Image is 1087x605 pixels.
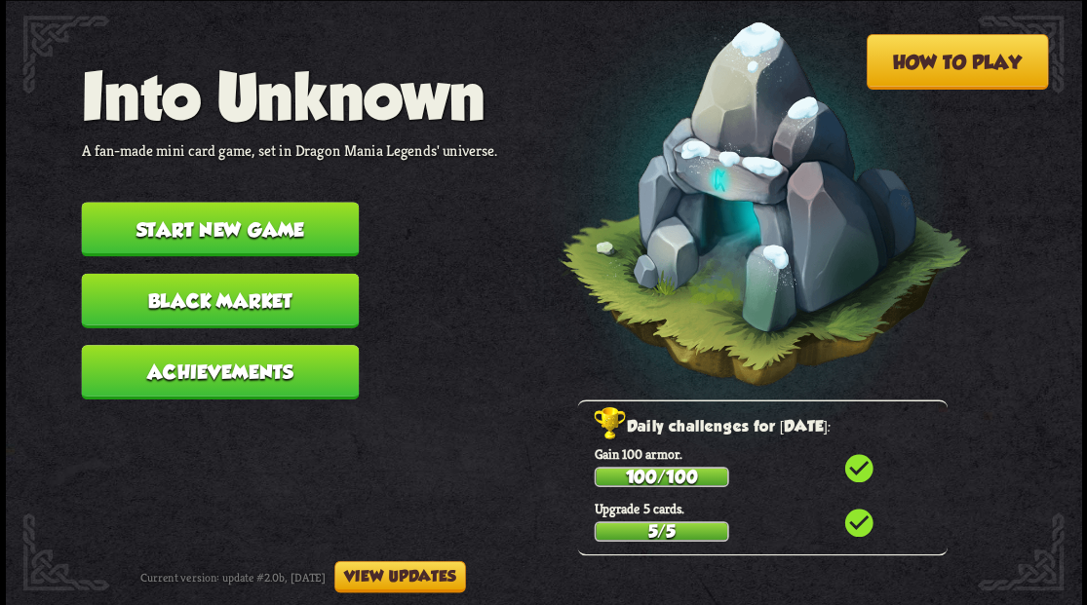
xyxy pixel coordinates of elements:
[842,451,876,485] i: check_circle
[81,345,359,399] button: Achievements
[140,560,466,592] div: Current version: update #2.0b, [DATE]
[81,58,497,132] h1: Into Unknown
[594,413,947,440] h2: Daily challenges for [DATE]:
[81,202,359,256] button: Start new game
[594,406,626,440] img: Golden_Trophy_Icon.png
[866,34,1048,90] button: How to play
[596,522,727,539] div: 5/5
[594,444,947,462] p: Gain 100 armor.
[334,560,466,592] button: View updates
[596,468,727,484] div: 100/100
[594,499,947,516] p: Upgrade 5 cards.
[842,506,876,540] i: check_circle
[81,140,497,160] p: A fan-made mini card game, set in Dragon Mania Legends' universe.
[81,273,359,327] button: Black Market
